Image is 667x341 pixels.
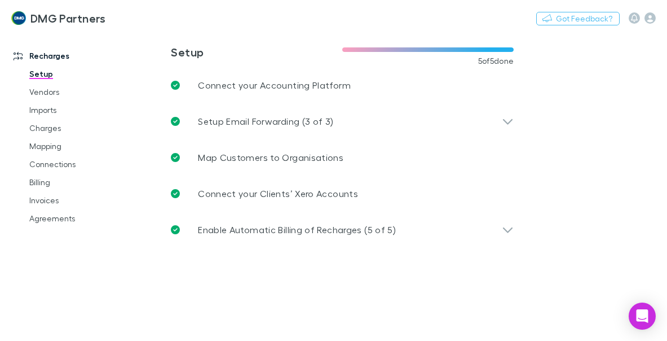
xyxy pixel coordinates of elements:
a: Agreements [18,209,141,228]
h3: DMG Partners [30,11,106,25]
a: Invoices [18,191,141,209]
a: Recharges [2,47,141,65]
a: Vendors [18,83,141,101]
button: Got Feedback? [536,12,620,25]
p: Connect your Accounting Platform [198,78,351,92]
div: Enable Automatic Billing of Recharges (5 of 5) [162,212,523,248]
p: Connect your Clients’ Xero Accounts [198,187,358,200]
h3: Setup [171,45,342,59]
p: Setup Email Forwarding (3 of 3) [198,115,333,128]
a: Setup [18,65,141,83]
a: Charges [18,119,141,137]
a: Connect your Accounting Platform [162,67,523,103]
p: Enable Automatic Billing of Recharges (5 of 5) [198,223,396,237]
a: Map Customers to Organisations [162,139,523,176]
p: Map Customers to Organisations [198,151,343,164]
a: Billing [18,173,141,191]
a: Mapping [18,137,141,155]
a: Connections [18,155,141,173]
div: Open Intercom Messenger [629,303,656,330]
a: DMG Partners [5,5,112,32]
span: 5 of 5 done [478,56,514,65]
img: DMG Partners's Logo [11,11,26,25]
a: Connect your Clients’ Xero Accounts [162,176,523,212]
a: Imports [18,101,141,119]
div: Setup Email Forwarding (3 of 3) [162,103,523,139]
